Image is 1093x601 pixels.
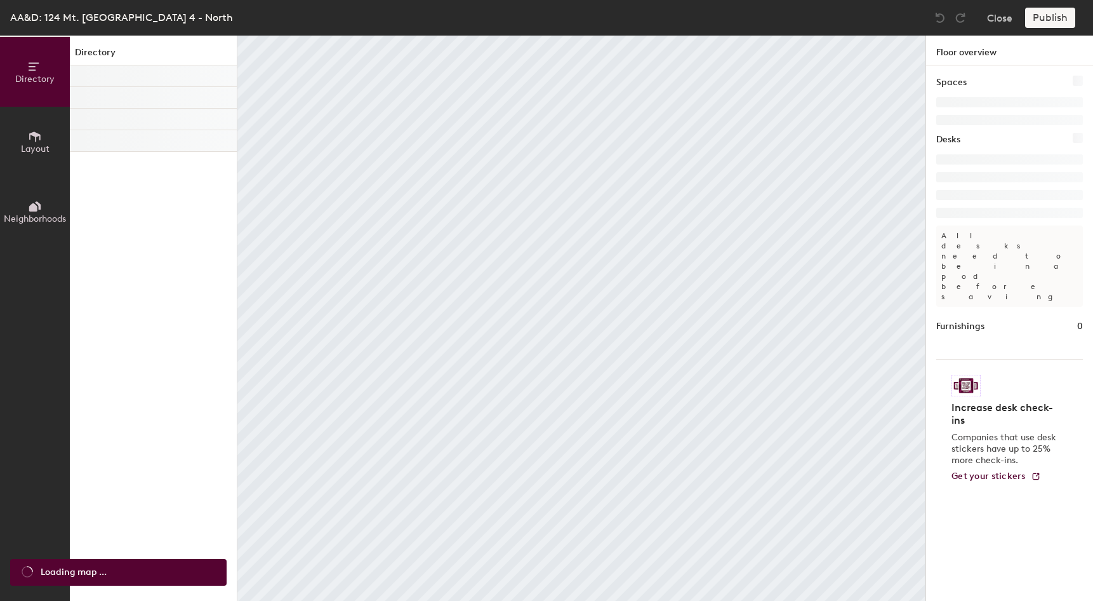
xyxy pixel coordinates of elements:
[951,471,1041,482] a: Get your stickers
[936,226,1083,307] p: All desks need to be in a pod before saving
[926,36,1093,65] h1: Floor overview
[21,144,50,154] span: Layout
[987,8,1012,28] button: Close
[10,10,233,25] div: AA&D: 124 Mt. [GEOGRAPHIC_DATA] 4 - North
[951,402,1060,427] h4: Increase desk check-ins
[237,36,925,601] canvas: Map
[934,11,946,24] img: Undo
[951,471,1026,482] span: Get your stickers
[1077,320,1083,334] h1: 0
[41,565,107,579] span: Loading map ...
[936,76,967,90] h1: Spaces
[951,432,1060,466] p: Companies that use desk stickers have up to 25% more check-ins.
[936,133,960,147] h1: Desks
[70,46,237,65] h1: Directory
[15,74,55,84] span: Directory
[951,375,981,396] img: Sticker logo
[954,11,967,24] img: Redo
[4,213,66,224] span: Neighborhoods
[936,320,984,334] h1: Furnishings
